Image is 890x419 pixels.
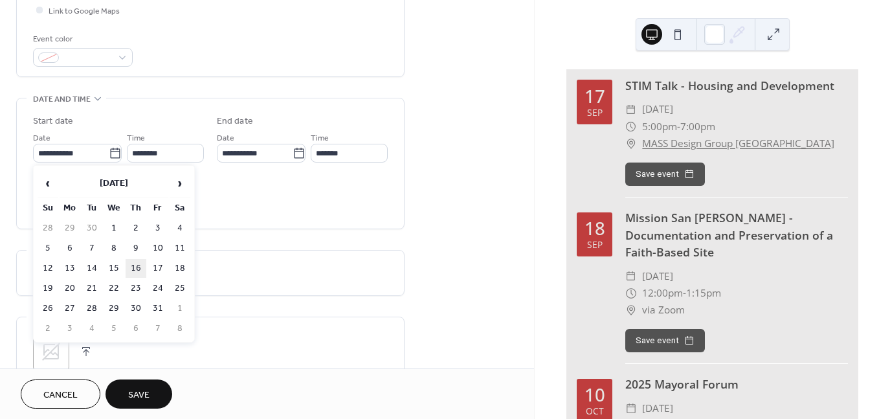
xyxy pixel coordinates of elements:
td: 6 [60,239,80,258]
td: 7 [82,239,102,258]
button: Save event [625,329,705,352]
td: 16 [126,259,146,278]
td: 5 [104,319,124,338]
span: [DATE] [642,400,673,417]
th: [DATE] [60,170,168,198]
span: Time [127,131,145,145]
td: 3 [148,219,168,238]
span: Save [128,389,150,402]
span: Cancel [43,389,78,402]
td: 30 [82,219,102,238]
th: Th [126,199,146,218]
td: 20 [60,279,80,298]
td: 3 [60,319,80,338]
div: Sep [587,108,603,117]
div: ​ [625,101,637,118]
div: ​ [625,400,637,417]
span: 12:00pm [642,285,683,302]
span: 5:00pm [642,119,677,135]
div: ​ [625,119,637,135]
th: Sa [170,199,190,218]
div: ​ [625,302,637,319]
td: 9 [126,239,146,258]
div: Start date [33,115,73,128]
div: ​ [625,268,637,285]
span: › [170,170,190,196]
td: 31 [148,299,168,318]
td: 1 [170,299,190,318]
td: 28 [82,299,102,318]
div: 10 [584,386,605,404]
td: 13 [60,259,80,278]
th: Mo [60,199,80,218]
td: 14 [82,259,102,278]
span: [DATE] [642,101,673,118]
td: 7 [148,319,168,338]
th: Fr [148,199,168,218]
span: Date [33,131,50,145]
td: 8 [170,319,190,338]
td: 11 [170,239,190,258]
td: 27 [60,299,80,318]
td: 6 [126,319,146,338]
td: 23 [126,279,146,298]
td: 24 [148,279,168,298]
td: 29 [104,299,124,318]
div: ​ [625,135,637,152]
td: 12 [38,259,58,278]
div: 17 [584,87,605,106]
span: 7:00pm [680,119,715,135]
td: 25 [170,279,190,298]
td: 2 [38,319,58,338]
th: Tu [82,199,102,218]
div: Event color [33,32,130,46]
span: Date [217,131,234,145]
td: 8 [104,239,124,258]
th: We [104,199,124,218]
div: Oct [586,407,604,416]
span: 1:15pm [686,285,721,302]
span: via Zoom [642,302,685,319]
button: Save event [625,163,705,186]
td: 17 [148,259,168,278]
a: MASS Design Group [GEOGRAPHIC_DATA] [642,135,834,152]
td: 18 [170,259,190,278]
td: 30 [126,299,146,318]
span: Link to Google Maps [49,5,120,18]
td: 4 [82,319,102,338]
td: 28 [38,219,58,238]
th: Su [38,199,58,218]
td: 29 [60,219,80,238]
td: 22 [104,279,124,298]
div: STIM Talk - Housing and Development [625,77,848,94]
td: 21 [82,279,102,298]
td: 1 [104,219,124,238]
div: Mission San [PERSON_NAME] - Documentation and Preservation of a Faith-Based Site [625,209,848,260]
div: Sep [587,240,603,249]
td: 15 [104,259,124,278]
span: - [683,285,686,302]
span: ‹ [38,170,58,196]
div: 2025 Mayoral Forum [625,376,848,392]
button: Save [106,379,172,409]
td: 2 [126,219,146,238]
div: ​ [625,285,637,302]
td: 5 [38,239,58,258]
span: [DATE] [642,268,673,285]
button: Cancel [21,379,100,409]
td: 19 [38,279,58,298]
td: 4 [170,219,190,238]
div: End date [217,115,253,128]
td: 10 [148,239,168,258]
td: 26 [38,299,58,318]
div: ; [33,334,69,370]
span: Date and time [33,93,91,106]
span: - [677,119,680,135]
div: 18 [584,220,605,238]
span: Time [311,131,329,145]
